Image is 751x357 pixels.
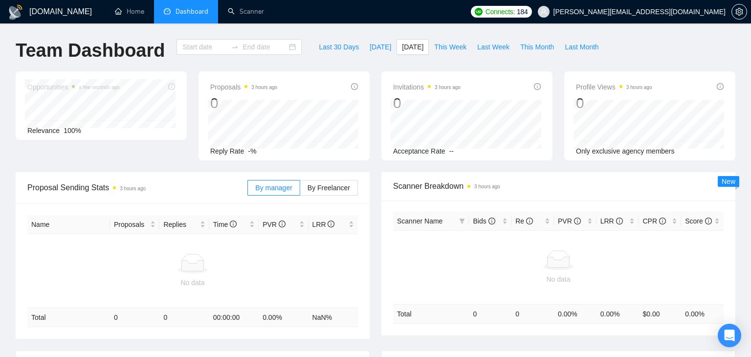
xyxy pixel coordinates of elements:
[114,219,148,230] span: Proposals
[722,178,735,185] span: New
[397,274,720,285] div: No data
[64,127,81,134] span: 100%
[685,217,711,225] span: Score
[210,94,277,112] div: 0
[511,304,554,323] td: 0
[402,42,423,52] span: [DATE]
[397,217,442,225] span: Scanner Name
[576,147,675,155] span: Only exclusive agency members
[717,83,724,90] span: info-circle
[472,39,515,55] button: Last Week
[279,221,286,227] span: info-circle
[159,308,209,327] td: 0
[534,83,541,90] span: info-circle
[429,39,472,55] button: This Week
[163,219,198,230] span: Replies
[459,218,465,224] span: filter
[16,39,165,62] h1: Team Dashboard
[659,218,666,224] span: info-circle
[540,8,547,15] span: user
[328,221,334,227] span: info-circle
[243,42,287,52] input: End date
[600,217,623,225] span: LRR
[515,39,559,55] button: This Month
[705,218,712,224] span: info-circle
[210,81,277,93] span: Proposals
[731,4,747,20] button: setting
[449,147,454,155] span: --
[182,42,227,52] input: Start date
[231,43,239,51] span: to
[718,324,741,347] div: Open Intercom Messenger
[255,184,292,192] span: By manager
[248,147,256,155] span: -%
[574,218,581,224] span: info-circle
[364,39,397,55] button: [DATE]
[159,215,209,234] th: Replies
[120,186,146,191] time: 3 hours ago
[31,277,354,288] div: No data
[164,8,171,15] span: dashboard
[309,308,358,327] td: NaN %
[351,83,358,90] span: info-circle
[308,184,350,192] span: By Freelancer
[457,214,467,228] span: filter
[488,218,495,224] span: info-circle
[230,221,237,227] span: info-circle
[558,217,581,225] span: PVR
[434,42,466,52] span: This Week
[517,6,528,17] span: 184
[681,304,724,323] td: 0.00 %
[473,217,495,225] span: Bids
[259,308,308,327] td: 0.00 %
[626,85,652,90] time: 3 hours ago
[554,304,596,323] td: 0.00 %
[110,215,159,234] th: Proposals
[231,43,239,51] span: swap-right
[515,217,533,225] span: Re
[565,42,598,52] span: Last Month
[435,85,461,90] time: 3 hours ago
[213,221,237,228] span: Time
[642,217,665,225] span: CPR
[393,81,461,93] span: Invitations
[475,8,483,16] img: upwork-logo.png
[596,304,639,323] td: 0.00 %
[251,85,277,90] time: 3 hours ago
[731,8,747,16] a: setting
[639,304,681,323] td: $ 0.00
[393,180,724,192] span: Scanner Breakdown
[732,8,747,16] span: setting
[313,39,364,55] button: Last 30 Days
[393,94,461,112] div: 0
[526,218,533,224] span: info-circle
[520,42,554,52] span: This Month
[27,215,110,234] th: Name
[176,7,208,16] span: Dashboard
[312,221,335,228] span: LRR
[616,218,623,224] span: info-circle
[576,81,652,93] span: Profile Views
[559,39,604,55] button: Last Month
[319,42,359,52] span: Last 30 Days
[393,304,469,323] td: Total
[209,308,259,327] td: 00:00:00
[27,127,60,134] span: Relevance
[576,94,652,112] div: 0
[27,308,110,327] td: Total
[469,304,511,323] td: 0
[397,39,429,55] button: [DATE]
[210,147,244,155] span: Reply Rate
[27,181,247,194] span: Proposal Sending Stats
[228,7,264,16] a: searchScanner
[115,7,144,16] a: homeHome
[263,221,286,228] span: PVR
[8,4,23,20] img: logo
[370,42,391,52] span: [DATE]
[110,308,159,327] td: 0
[486,6,515,17] span: Connects:
[393,147,445,155] span: Acceptance Rate
[474,184,500,189] time: 3 hours ago
[477,42,509,52] span: Last Week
